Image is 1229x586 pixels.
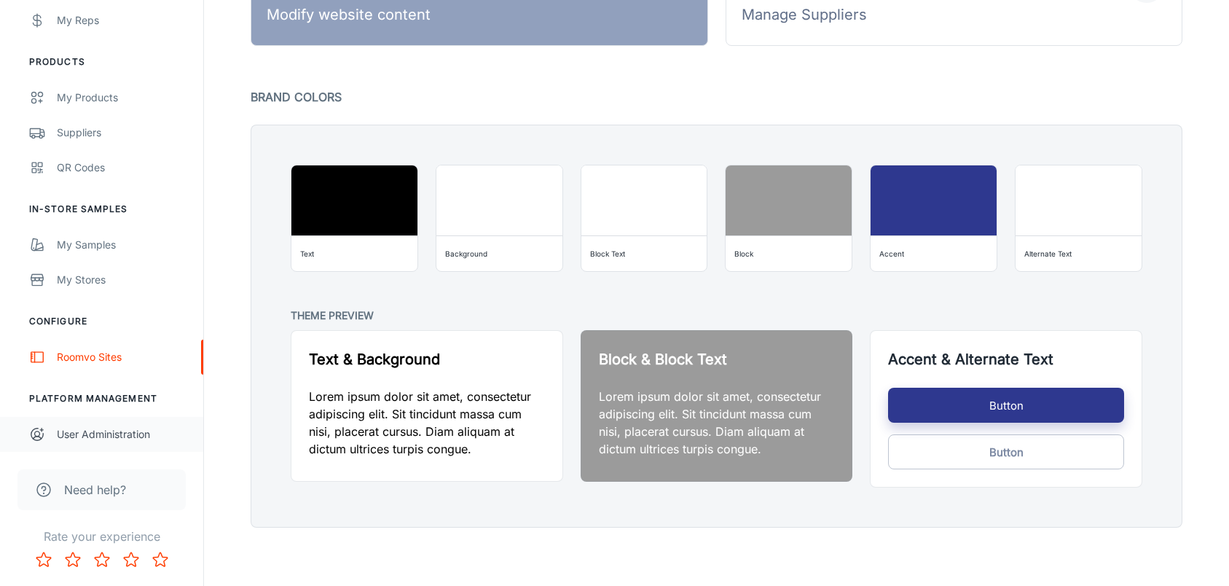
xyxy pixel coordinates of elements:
[599,348,835,370] h5: Block & Block Text
[888,348,1124,370] h5: Accent & Alternate Text
[300,246,314,261] div: Text
[57,426,189,442] div: User Administration
[57,237,189,253] div: My Samples
[57,12,189,28] div: My Reps
[12,528,192,545] p: Rate your experience
[251,87,1182,107] p: Brand Colors
[309,348,545,370] h5: Text & Background
[57,349,189,365] div: Roomvo Sites
[146,545,175,574] button: Rate 5 star
[58,545,87,574] button: Rate 2 star
[888,434,1124,469] button: Button
[57,125,189,141] div: Suppliers
[309,388,545,458] p: Lorem ipsum dolor sit amet, consectetur adipiscing elit. Sit tincidunt massa cum nisi, placerat c...
[57,90,189,106] div: My Products
[291,307,1142,325] p: Theme Preview
[64,481,126,499] span: Need help?
[57,272,189,288] div: My Stores
[57,160,189,176] div: QR Codes
[117,545,146,574] button: Rate 4 star
[590,246,625,261] div: Block Text
[445,246,487,261] div: Background
[29,545,58,574] button: Rate 1 star
[734,246,753,261] div: Block
[599,388,835,458] p: Lorem ipsum dolor sit amet, consectetur adipiscing elit. Sit tincidunt massa cum nisi, placerat c...
[879,246,904,261] div: Accent
[87,545,117,574] button: Rate 3 star
[1024,246,1072,261] div: Alternate Text
[888,388,1124,423] button: Button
